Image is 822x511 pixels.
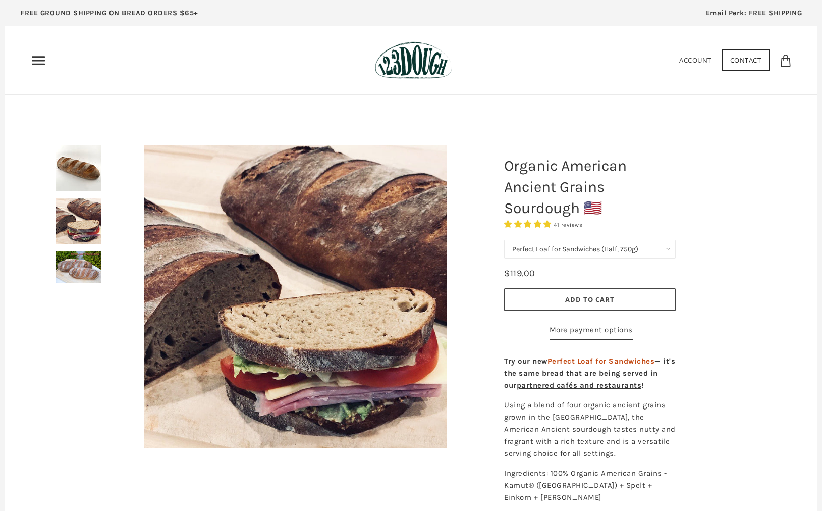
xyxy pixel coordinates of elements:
strong: Try our new — it's the same bread that are being served in our ! [504,356,675,390]
p: FREE GROUND SHIPPING ON BREAD ORDERS $65+ [20,8,198,19]
span: 41 reviews [554,222,582,228]
h1: Organic American Ancient Grains Sourdough 🇺🇸 [497,150,683,224]
span: Email Perk: FREE SHIPPING [706,9,802,17]
a: Organic American Ancient Grains Sourdough 🇺🇸 [126,145,464,448]
a: FREE GROUND SHIPPING ON BREAD ORDERS $65+ [5,5,213,26]
span: Using a blend of four organic ancient grains grown in the [GEOGRAPHIC_DATA], the American Ancient... [504,400,676,458]
img: Organic American Ancient Grains Sourdough 🇺🇸 [56,251,101,283]
a: More payment options [550,324,633,340]
img: Organic American Ancient Grains Sourdough 🇺🇸 [56,145,101,191]
img: 123Dough Bakery [375,41,452,79]
button: Add to Cart [504,288,676,311]
span: Ingredients: 100% Organic American Grains - Kamut® ([GEOGRAPHIC_DATA]) + Spelt + Einkorn + [PERSO... [504,469,667,502]
a: Contact [722,49,770,71]
a: Email Perk: FREE SHIPPING [691,5,817,26]
span: 4.93 stars [504,220,554,229]
span: Add to Cart [565,295,615,304]
nav: Primary [30,53,46,69]
div: $119.00 [504,266,535,281]
a: partnered cafés and restaurants [517,381,642,390]
img: Organic American Ancient Grains Sourdough 🇺🇸 [144,145,447,448]
span: Perfect Loaf for Sandwiches [547,356,655,366]
a: Account [679,56,711,65]
img: Organic American Ancient Grains Sourdough 🇺🇸 [56,198,101,244]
